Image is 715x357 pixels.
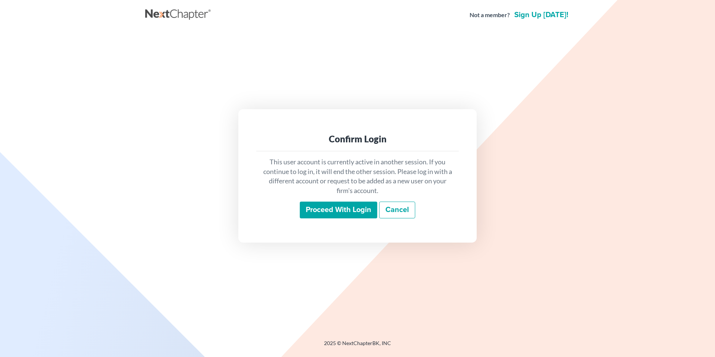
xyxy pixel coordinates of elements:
a: Cancel [379,202,415,219]
div: Confirm Login [262,133,453,145]
strong: Not a member? [470,11,510,19]
p: This user account is currently active in another session. If you continue to log in, it will end ... [262,157,453,196]
div: 2025 © NextChapterBK, INC [145,339,570,353]
input: Proceed with login [300,202,377,219]
a: Sign up [DATE]! [513,11,570,19]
